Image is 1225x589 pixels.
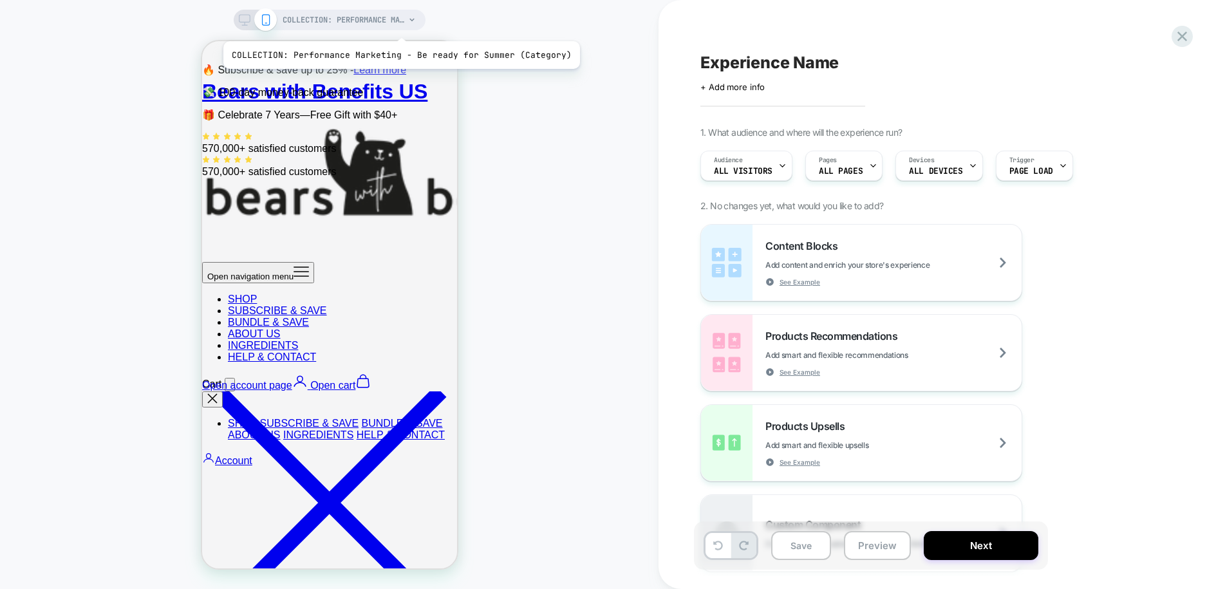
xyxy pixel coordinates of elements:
a: INGREDIENTS [26,298,96,309]
span: See Example [780,458,820,467]
span: Devices [909,156,934,165]
a: SUBSCRIBE & SAVE [26,263,125,274]
button: Next [924,531,1038,560]
a: ABOUT US [26,388,79,398]
a: BUNDLE & SAVE [26,275,107,286]
span: ALL PAGES [819,167,863,176]
a: ABOUT US [26,286,79,297]
a: Learn more [151,23,204,34]
span: 1. What audience and where will the experience run? [700,127,902,138]
a: INGREDIENTS [81,388,151,398]
span: 2. No changes yet, what would you like to add? [700,200,883,211]
span: Pages [819,156,837,165]
span: Add smart and flexible recommendations [765,350,973,360]
span: Audience [714,156,743,165]
button: Save [771,531,831,560]
span: Add smart and flexible upsells [765,440,933,450]
a: SHOP [26,376,55,387]
span: Custom Component [765,518,867,531]
span: Open navigation menu [5,230,91,239]
span: See Example [780,368,820,377]
span: All Visitors [714,167,772,176]
span: Page Load [1009,167,1053,176]
a: SUBSCRIBE & SAVE [58,376,157,387]
span: Open cart [108,338,153,349]
a: HELP & CONTACT [26,310,114,321]
span: ALL DEVICES [909,167,962,176]
a: HELP & CONTACT [154,388,243,398]
span: See Example [780,277,820,286]
span: Content Blocks [765,239,844,252]
a: SHOP [26,252,55,263]
span: COLLECTION: Performance Marketing - Be ready for Summer (Category) [283,10,405,30]
span: Experience Name [700,53,839,72]
span: Products Upsells [765,420,851,433]
a: Open cart [106,338,169,349]
span: + Add more info [700,82,765,92]
a: BUNDLE & SAVE [160,376,241,387]
span: Trigger [1009,156,1034,165]
span: Add content and enrich your store's experience [765,260,994,270]
button: Preview [844,531,911,560]
span: Products Recommendations [765,330,904,342]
